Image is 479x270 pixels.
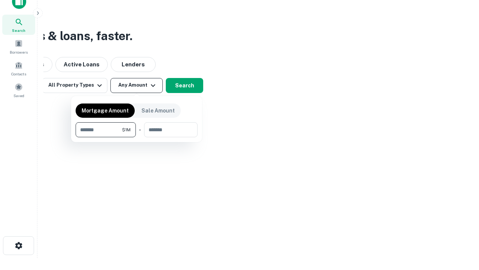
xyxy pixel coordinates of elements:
[139,122,141,137] div: -
[82,106,129,115] p: Mortgage Amount
[122,126,131,133] span: $1M
[442,210,479,246] iframe: Chat Widget
[141,106,175,115] p: Sale Amount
